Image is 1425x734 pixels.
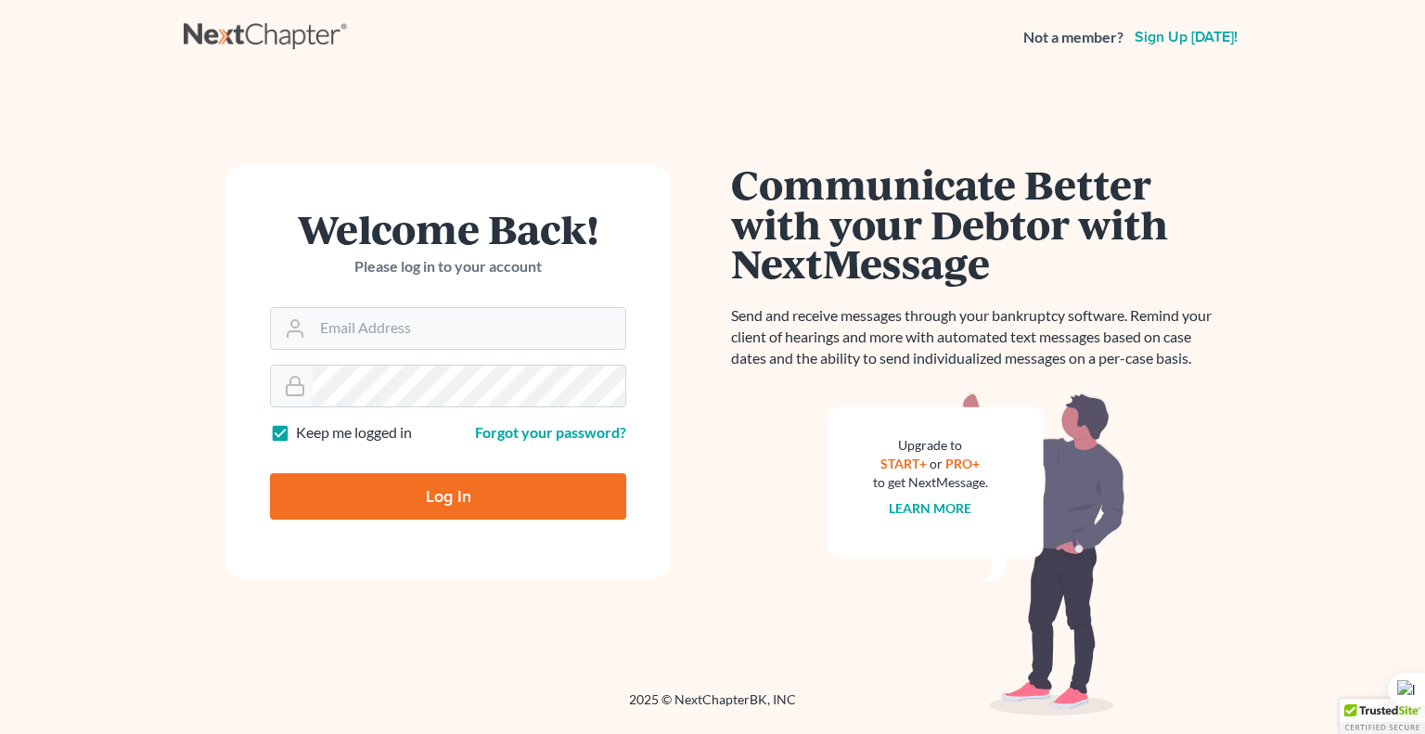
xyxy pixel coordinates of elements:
a: PRO+ [946,456,981,471]
a: Sign up [DATE]! [1131,30,1241,45]
p: Please log in to your account [270,256,626,277]
div: 2025 © NextChapterBK, INC [184,690,1241,724]
p: Send and receive messages through your bankruptcy software. Remind your client of hearings and mo... [731,305,1223,369]
input: Log In [270,473,626,520]
label: Keep me logged in [296,422,412,444]
a: START+ [881,456,928,471]
h1: Welcome Back! [270,209,626,249]
div: to get NextMessage. [873,473,988,492]
div: TrustedSite Certified [1340,699,1425,734]
input: Email Address [313,308,625,349]
span: or [931,456,944,471]
h1: Communicate Better with your Debtor with NextMessage [731,164,1223,283]
a: Learn more [890,500,972,516]
div: Upgrade to [873,436,988,455]
strong: Not a member? [1023,27,1123,48]
a: Forgot your password? [475,423,626,441]
img: nextmessage_bg-59042aed3d76b12b5cd301f8e5b87938c9018125f34e5fa2b7a6b67550977c72.svg [828,392,1125,716]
